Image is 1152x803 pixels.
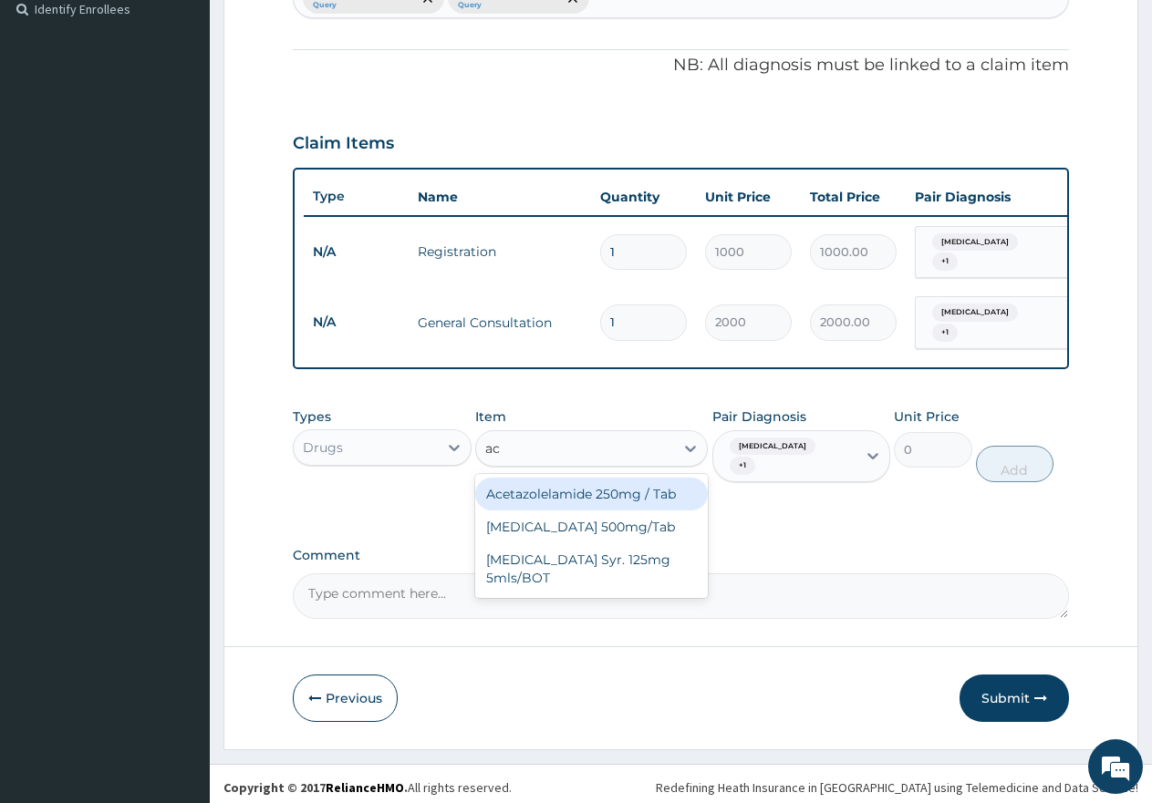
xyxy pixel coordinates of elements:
[712,407,806,426] label: Pair Diagnosis
[960,674,1069,722] button: Submit
[313,1,411,10] small: Query
[293,54,1069,77] p: NB: All diagnosis must be linked to a claim item
[932,304,1018,322] span: [MEDICAL_DATA]
[304,305,409,339] td: N/A
[223,779,408,796] strong: Copyright © 2017 .
[458,1,556,10] small: Query
[932,233,1018,252] span: [MEDICAL_DATA]
[906,179,1106,215] th: Pair Diagnosis
[299,9,343,53] div: Minimize live chat window
[696,179,801,215] th: Unit Price
[293,674,398,722] button: Previous
[20,100,47,128] div: Navigation go back
[61,91,101,137] img: d_794563401_company_1708531726252_794563401
[9,498,348,561] textarea: Type your message and hit 'Enter'
[326,779,404,796] a: RelianceHMO
[304,235,409,269] td: N/A
[293,548,1069,563] label: Comment
[106,230,252,414] span: We're online!
[656,778,1138,797] div: Redefining Heath Insurance in [GEOGRAPHIC_DATA] using Telemedicine and Data Science!
[409,179,591,215] th: Name
[303,438,343,457] div: Drugs
[409,233,591,270] td: Registration
[894,407,960,426] label: Unit Price
[475,478,708,510] div: Acetazolelamide 250mg / Tab
[122,102,334,126] div: Chat with us now
[591,179,696,215] th: Quantity
[475,407,506,426] label: Item
[932,324,958,342] span: + 1
[932,252,958,271] span: + 1
[730,457,755,475] span: + 1
[976,446,1053,482] button: Add
[475,510,708,543] div: [MEDICAL_DATA] 500mg/Tab
[293,409,331,425] label: Types
[304,180,409,213] th: Type
[293,134,394,154] h3: Claim Items
[730,438,815,456] span: [MEDICAL_DATA]
[409,304,591,341] td: General Consultation
[475,543,708,594] div: [MEDICAL_DATA] Syr. 125mg 5mls/BOT
[801,179,906,215] th: Total Price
